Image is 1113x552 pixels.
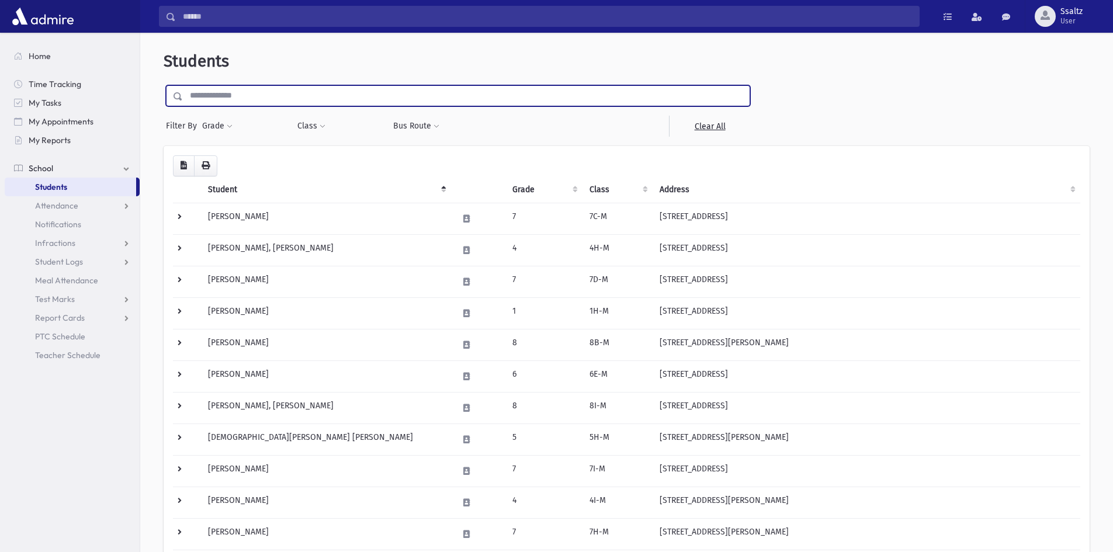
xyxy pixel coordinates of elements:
td: [STREET_ADDRESS] [653,360,1080,392]
td: 1H-M [582,297,653,329]
input: Search [176,6,919,27]
td: [PERSON_NAME], [PERSON_NAME] [201,392,451,423]
td: 7 [505,455,582,487]
td: [PERSON_NAME] [201,329,451,360]
span: Meal Attendance [35,275,98,286]
td: 6 [505,360,582,392]
td: [STREET_ADDRESS][PERSON_NAME] [653,518,1080,550]
a: Test Marks [5,290,140,308]
a: My Appointments [5,112,140,131]
span: Ssaltz [1060,7,1083,16]
button: Print [194,155,217,176]
span: Students [164,51,229,71]
span: Teacher Schedule [35,350,100,360]
td: [STREET_ADDRESS][PERSON_NAME] [653,423,1080,455]
td: 4 [505,234,582,266]
td: 7 [505,266,582,297]
span: Attendance [35,200,78,211]
a: Infractions [5,234,140,252]
a: Time Tracking [5,75,140,93]
button: Class [297,116,326,137]
td: 4 [505,487,582,518]
span: PTC Schedule [35,331,85,342]
span: User [1060,16,1083,26]
td: [STREET_ADDRESS] [653,297,1080,329]
span: My Reports [29,135,71,145]
td: [PERSON_NAME] [201,455,451,487]
a: Home [5,47,140,65]
span: School [29,163,53,173]
td: 4H-M [582,234,653,266]
a: PTC Schedule [5,327,140,346]
td: [STREET_ADDRESS] [653,203,1080,234]
td: [STREET_ADDRESS][PERSON_NAME] [653,487,1080,518]
td: [STREET_ADDRESS] [653,455,1080,487]
td: [PERSON_NAME] [201,360,451,392]
td: 1 [505,297,582,329]
span: Home [29,51,51,61]
a: Attendance [5,196,140,215]
a: Report Cards [5,308,140,327]
span: Test Marks [35,294,75,304]
span: Report Cards [35,313,85,323]
span: Filter By [166,120,202,132]
td: 5 [505,423,582,455]
td: 7D-M [582,266,653,297]
button: Grade [202,116,233,137]
td: 7 [505,518,582,550]
a: Notifications [5,215,140,234]
td: 4I-M [582,487,653,518]
td: [STREET_ADDRESS][PERSON_NAME] [653,329,1080,360]
td: [PERSON_NAME], [PERSON_NAME] [201,234,451,266]
td: 8 [505,392,582,423]
td: [STREET_ADDRESS] [653,392,1080,423]
td: [STREET_ADDRESS] [653,266,1080,297]
th: Class: activate to sort column ascending [582,176,653,203]
span: Student Logs [35,256,83,267]
img: AdmirePro [9,5,77,28]
a: Meal Attendance [5,271,140,290]
span: Students [35,182,67,192]
span: My Tasks [29,98,61,108]
a: Clear All [669,116,750,137]
th: Address: activate to sort column ascending [653,176,1080,203]
span: Notifications [35,219,81,230]
span: Infractions [35,238,75,248]
td: [PERSON_NAME] [201,518,451,550]
td: 8 [505,329,582,360]
td: [PERSON_NAME] [201,266,451,297]
td: 5H-M [582,423,653,455]
td: 7C-M [582,203,653,234]
th: Grade: activate to sort column ascending [505,176,582,203]
td: [PERSON_NAME] [201,487,451,518]
td: 8B-M [582,329,653,360]
a: Students [5,178,136,196]
td: [PERSON_NAME] [201,297,451,329]
th: Student: activate to sort column descending [201,176,451,203]
a: My Reports [5,131,140,150]
span: My Appointments [29,116,93,127]
a: Student Logs [5,252,140,271]
a: My Tasks [5,93,140,112]
button: Bus Route [393,116,440,137]
td: 7I-M [582,455,653,487]
button: CSV [173,155,195,176]
a: Teacher Schedule [5,346,140,364]
td: 6E-M [582,360,653,392]
td: [DEMOGRAPHIC_DATA][PERSON_NAME] [PERSON_NAME] [201,423,451,455]
td: [STREET_ADDRESS] [653,234,1080,266]
td: 8I-M [582,392,653,423]
a: School [5,159,140,178]
td: [PERSON_NAME] [201,203,451,234]
td: 7H-M [582,518,653,550]
td: 7 [505,203,582,234]
span: Time Tracking [29,79,81,89]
